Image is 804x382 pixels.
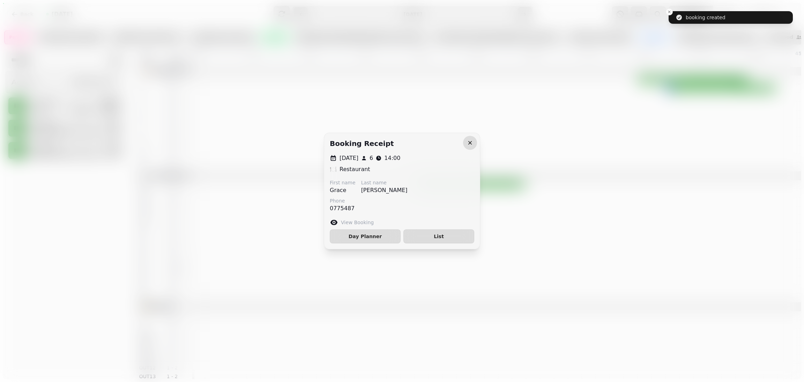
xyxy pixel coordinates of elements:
p: [PERSON_NAME] [361,186,408,194]
button: Day Planner [330,229,401,243]
p: Restaurant [340,165,370,174]
span: Day Planner [336,234,395,239]
label: Phone [330,197,355,204]
button: List [403,229,474,243]
p: 🍽️ [330,165,337,174]
label: View Booking [341,219,374,226]
label: Last name [361,179,408,186]
p: 0775487 [330,204,355,213]
p: 14:00 [384,154,400,162]
label: First name [330,179,356,186]
p: [DATE] [340,154,358,162]
h2: Booking receipt [330,139,394,148]
span: List [409,234,468,239]
p: 6 [370,154,373,162]
p: Grace [330,186,356,194]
